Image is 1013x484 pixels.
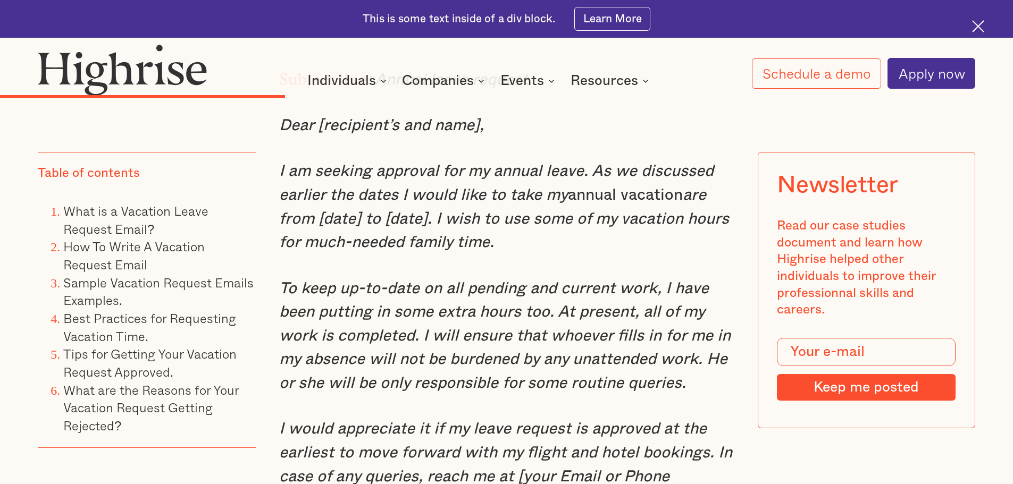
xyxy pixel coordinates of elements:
a: Apply now [888,58,975,89]
a: Best Practices for Requesting Vacation Time. [63,308,236,346]
a: Tips for Getting Your Vacation Request Approved. [63,344,237,381]
div: Individuals [307,74,376,87]
a: Schedule a demo [752,58,882,89]
div: This is some text inside of a div block. [363,12,555,27]
input: Keep me posted [777,374,956,401]
div: Events [500,74,544,87]
a: How To Write A Vacation Request Email [63,236,205,274]
em: To keep up-to-date on all pending and current work, I have been putting in some extra hours too. ... [279,281,731,392]
em: Dear [recipient’s and name], [279,117,484,133]
div: Resources [571,74,652,87]
div: Companies [402,74,474,87]
div: Individuals [307,74,390,87]
form: Modal Form [777,338,956,401]
em: are from [date] to [date]. I wish to use some of my vacation hours for much-needed family time. [279,187,729,250]
a: Learn More [574,7,650,31]
p: annual vacation [279,159,734,254]
a: What is a Vacation Leave Request Email? [63,201,208,239]
em: I am seeking approval for my annual leave. As we discussed earlier the dates I would like to take my [279,163,714,203]
input: Your e-mail [777,338,956,367]
img: Highrise logo [38,44,207,95]
div: Events [500,74,558,87]
div: Table of contents [38,165,140,182]
img: Cross icon [972,20,984,32]
a: What are the Reasons for Your Vacation Request Getting Rejected? [63,379,239,435]
a: Sample Vacation Request Emails Examples. [63,273,254,310]
div: Newsletter [777,171,898,199]
div: Read our case studies document and learn how Highrise helped other individuals to improve their p... [777,218,956,319]
div: Companies [402,74,488,87]
div: Resources [571,74,638,87]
